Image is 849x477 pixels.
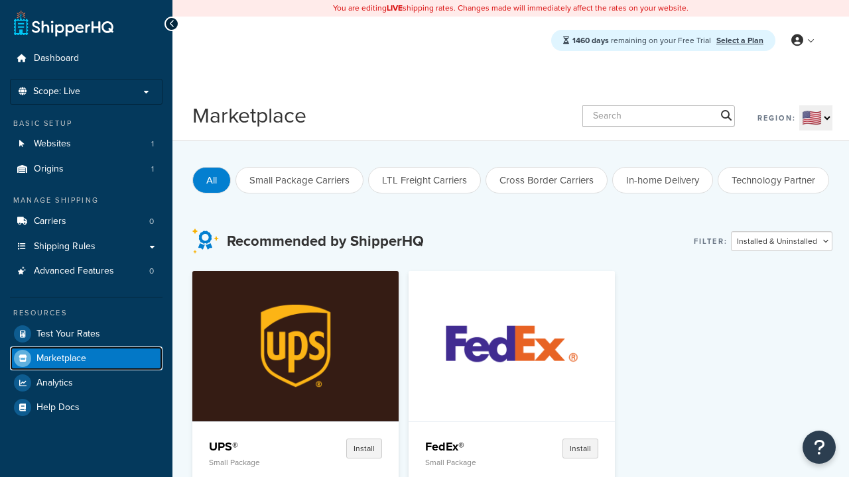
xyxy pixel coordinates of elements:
span: Test Your Rates [36,329,100,340]
button: Install [562,439,598,458]
button: In-home Delivery [612,167,713,193]
span: Websites [34,138,71,150]
a: Advanced Features0 [10,259,163,284]
a: Shipping Rules [10,235,163,259]
button: Technology Partner [718,167,829,193]
li: Websites [10,132,163,156]
button: Small Package Carriers [235,167,363,193]
p: Small Package [425,458,513,467]
button: Cross Border Carriers [486,167,608,193]
li: Carriers [10,209,163,234]
li: Origins [10,157,163,182]
div: Basic Setup [10,118,163,129]
span: 0 [149,266,154,277]
a: Help Docs [10,396,163,419]
button: All [192,167,231,193]
img: FedEx® [418,271,606,421]
span: Help Docs [36,402,80,413]
div: Manage Shipping [10,195,163,206]
span: 1 [151,164,154,175]
span: Carriers [34,216,66,227]
a: Origins1 [10,157,163,182]
span: remaining on your Free Trial [572,34,713,46]
span: Origins [34,164,64,175]
span: Advanced Features [34,266,114,277]
h4: UPS® [209,439,297,454]
h1: Marketplace [192,101,306,131]
a: Websites1 [10,132,163,156]
label: Filter: [694,232,728,250]
input: Search [582,105,735,127]
span: Dashboard [34,53,79,64]
img: UPS® [202,271,389,421]
p: Small Package [209,458,297,467]
span: Marketplace [36,353,86,364]
span: Scope: Live [33,86,80,97]
div: Resources [10,307,163,319]
span: 1 [151,138,154,150]
span: Analytics [36,378,73,389]
h4: FedEx® [425,439,513,454]
b: LIVE [387,2,403,14]
button: Open Resource Center [803,431,836,464]
h3: Recommended by ShipperHQ [227,233,424,249]
a: Marketplace [10,346,163,370]
button: LTL Freight Carriers [368,167,481,193]
span: 0 [149,216,154,227]
a: Dashboard [10,46,163,71]
label: Region: [757,109,796,127]
strong: 1460 days [572,34,609,46]
a: Analytics [10,371,163,395]
a: Select a Plan [716,34,763,46]
button: Install [346,439,382,458]
li: Advanced Features [10,259,163,284]
span: Shipping Rules [34,241,96,252]
a: Test Your Rates [10,322,163,346]
a: Carriers0 [10,209,163,234]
